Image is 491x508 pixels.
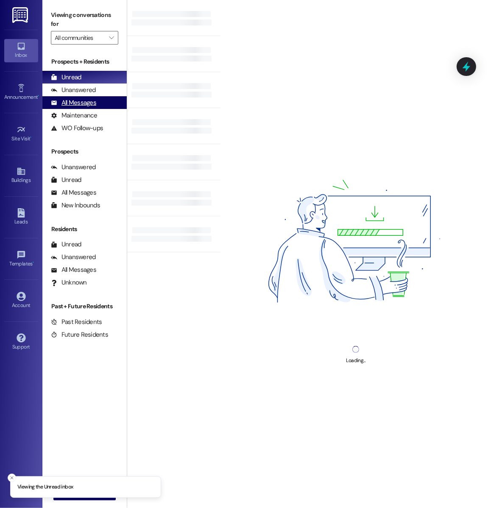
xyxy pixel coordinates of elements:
a: Templates • [4,248,38,271]
div: Future Residents [51,330,108,339]
a: Support [4,331,38,354]
div: Unknown [51,278,87,287]
span: • [38,93,39,99]
span: • [33,260,34,265]
a: Inbox [4,39,38,62]
a: Site Visit • [4,123,38,145]
label: Viewing conversations for [51,8,118,31]
a: Buildings [4,164,38,187]
div: Unanswered [51,163,96,172]
div: Residents [42,225,127,234]
div: Past Residents [51,318,102,327]
div: Maintenance [51,111,98,120]
div: Prospects + Residents [42,57,127,66]
div: Unanswered [51,253,96,262]
div: Unread [51,73,81,82]
a: Leads [4,206,38,229]
div: New Inbounds [51,201,100,210]
div: All Messages [51,188,96,197]
p: Viewing the Unread inbox [17,483,73,491]
input: All communities [55,31,105,45]
div: Unanswered [51,86,96,95]
div: Unread [51,176,81,184]
button: Close toast [8,474,16,482]
div: WO Follow-ups [51,124,103,133]
i:  [109,34,114,41]
div: All Messages [51,265,96,274]
div: Past + Future Residents [42,302,127,311]
div: Prospects [42,147,127,156]
span: • [31,134,32,140]
div: All Messages [51,98,96,107]
div: Loading... [346,356,365,365]
div: Unread [51,240,81,249]
img: ResiDesk Logo [12,7,30,23]
a: Account [4,289,38,312]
